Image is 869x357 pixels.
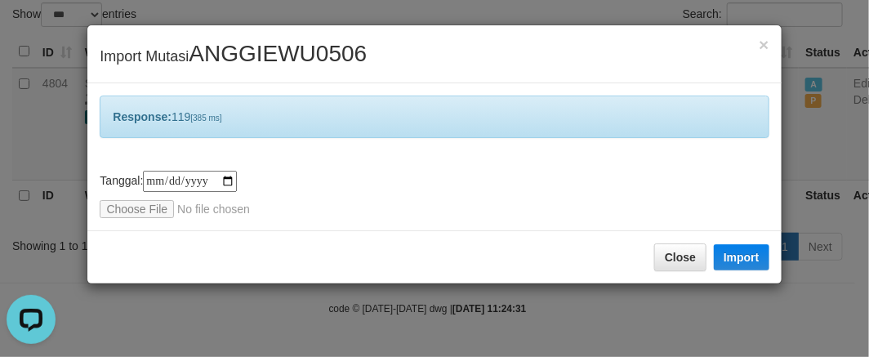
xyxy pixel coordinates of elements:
button: Close [654,243,706,271]
span: × [759,35,769,54]
b: Response: [113,110,172,123]
span: Import Mutasi [100,48,367,65]
div: Tanggal: [100,171,769,218]
span: ANGGIEWU0506 [189,41,367,66]
div: 119 [100,96,769,138]
button: Close [759,36,769,53]
button: Import [714,244,769,270]
span: [385 ms] [190,114,221,123]
button: Open LiveChat chat widget [7,7,56,56]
